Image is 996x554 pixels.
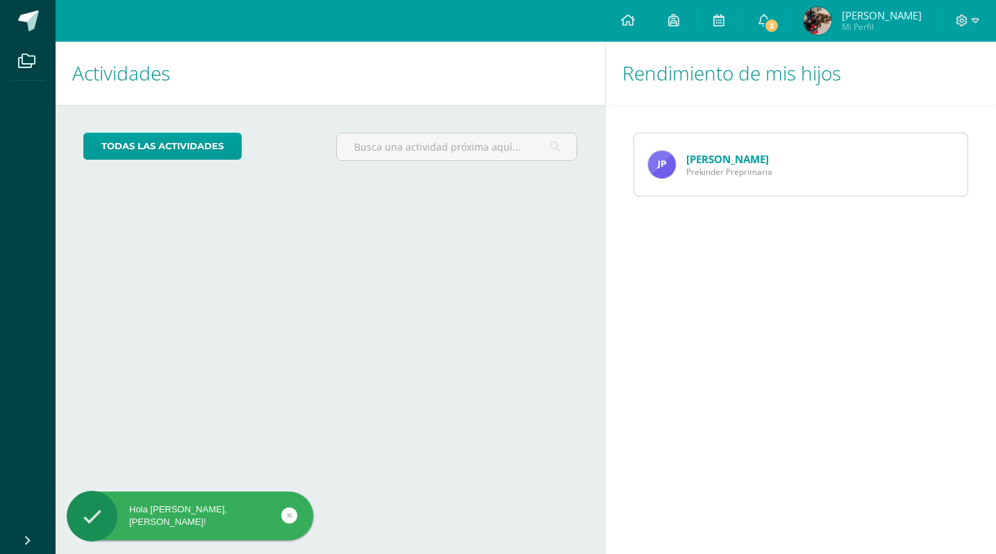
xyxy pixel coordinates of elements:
input: Busca una actividad próxima aquí... [337,133,577,160]
span: Mi Perfil [842,21,922,33]
h1: Rendimiento de mis hijos [622,42,979,105]
img: 4e3ee17c91a1071c5771f801bf19a64b.png [648,151,676,178]
h1: Actividades [72,42,588,105]
span: [PERSON_NAME] [842,8,922,22]
span: Prekinder Preprimaria [686,166,772,178]
span: 2 [764,18,779,33]
a: [PERSON_NAME] [686,152,769,166]
img: abba1294687d18258facb254e3342a15.png [804,7,831,35]
div: Hola [PERSON_NAME], [PERSON_NAME]! [67,503,313,528]
a: todas las Actividades [83,133,242,160]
